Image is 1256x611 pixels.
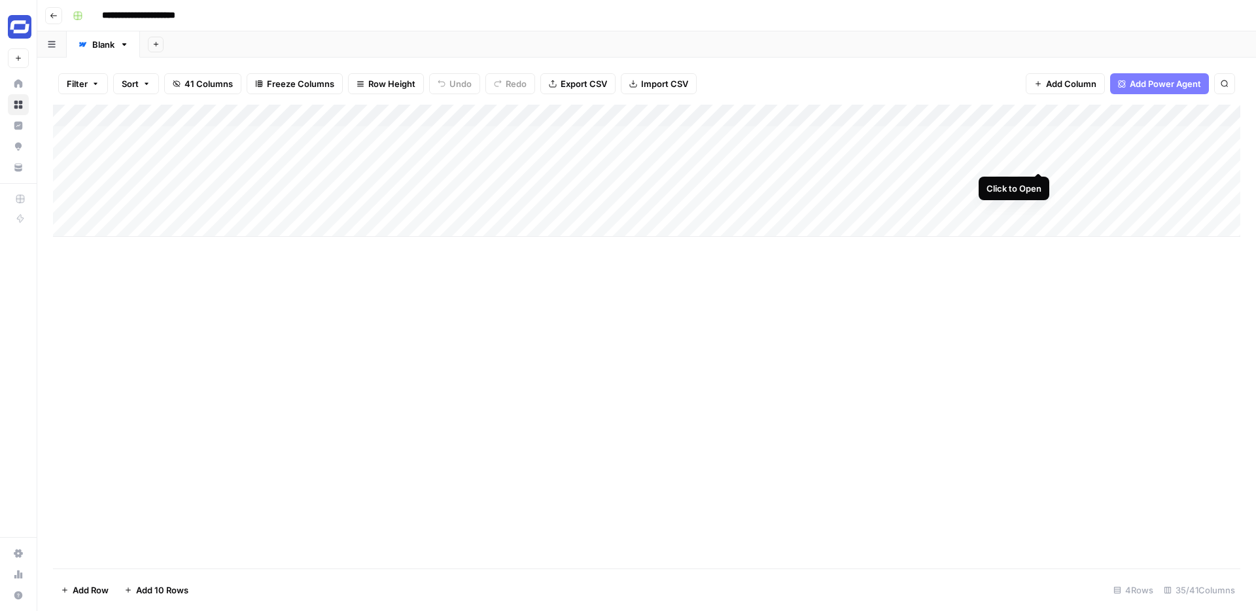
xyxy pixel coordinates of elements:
button: Undo [429,73,480,94]
button: Add Row [53,580,116,601]
button: Import CSV [621,73,697,94]
a: Opportunities [8,136,29,157]
div: Click to Open [986,182,1041,195]
button: Add Power Agent [1110,73,1209,94]
a: Your Data [8,157,29,178]
button: Filter [58,73,108,94]
a: Blank [67,31,140,58]
span: Add Row [73,584,109,597]
button: Export CSV [540,73,616,94]
span: Export CSV [561,77,607,90]
button: Sort [113,73,159,94]
span: Undo [449,77,472,90]
div: 35/41 Columns [1159,580,1240,601]
div: 4 Rows [1108,580,1159,601]
span: Import CSV [641,77,688,90]
span: Sort [122,77,139,90]
button: Freeze Columns [247,73,343,94]
a: Settings [8,543,29,564]
button: Add Column [1026,73,1105,94]
div: Blank [92,38,114,51]
a: Insights [8,115,29,136]
span: Row Height [368,77,415,90]
span: Add Power Agent [1130,77,1201,90]
a: Home [8,73,29,94]
a: Usage [8,564,29,585]
button: Help + Support [8,585,29,606]
img: Synthesia Logo [8,15,31,39]
span: Add Column [1046,77,1096,90]
a: Browse [8,94,29,115]
button: 41 Columns [164,73,241,94]
span: Redo [506,77,527,90]
span: Filter [67,77,88,90]
button: Add 10 Rows [116,580,196,601]
button: Redo [485,73,535,94]
span: Freeze Columns [267,77,334,90]
button: Workspace: Synthesia [8,10,29,43]
button: Row Height [348,73,424,94]
span: 41 Columns [184,77,233,90]
span: Add 10 Rows [136,584,188,597]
